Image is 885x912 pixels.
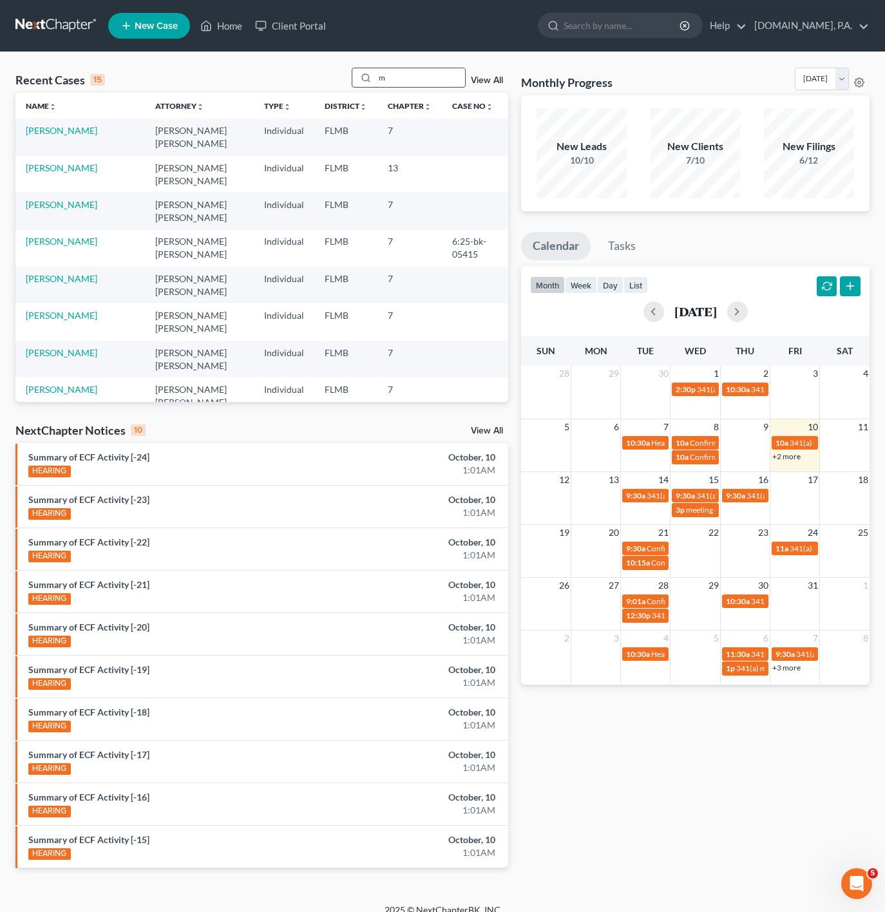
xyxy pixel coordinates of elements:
span: 10:30a [726,596,750,606]
td: 7 [377,341,442,377]
i: unfold_more [49,103,57,111]
td: 7 [377,303,442,340]
span: 341(a) meeting [736,663,787,673]
span: 4 [862,366,870,381]
td: [PERSON_NAME] [PERSON_NAME] [145,267,254,303]
span: 19 [558,525,571,540]
div: 1:01AM [348,846,495,859]
button: day [597,276,623,294]
td: FLMB [314,303,377,340]
span: 10 [806,419,819,435]
a: Nameunfold_more [26,101,57,111]
div: HEARING [28,721,71,732]
td: 6:25-bk-05415 [442,230,508,267]
span: 2:30p [676,385,696,394]
i: unfold_more [283,103,291,111]
span: 10:30a [726,385,750,394]
span: 8 [712,419,720,435]
a: [PERSON_NAME] [26,347,97,358]
div: October, 10 [348,536,495,549]
span: 9:30a [626,544,645,553]
span: 341(a) meeting [697,385,748,394]
td: FLMB [314,230,377,267]
td: 7 [377,377,442,414]
a: Summary of ECF Activity [-16] [28,792,149,803]
span: Confirmation hearing [647,544,719,553]
a: Client Portal [249,14,332,37]
span: 10a [676,452,689,462]
span: 13 [607,472,620,488]
td: 7 [377,119,442,155]
div: October, 10 [348,791,495,804]
td: [PERSON_NAME] [PERSON_NAME] [145,377,254,414]
div: October, 10 [348,663,495,676]
span: Tue [637,345,654,356]
span: 10:30a [626,649,650,659]
div: NextChapter Notices [15,423,146,438]
td: Individual [254,341,314,377]
span: 1 [712,366,720,381]
div: New Clients [651,139,741,154]
span: Confirmation Hearing [690,452,764,462]
span: 7 [812,631,819,646]
td: 7 [377,230,442,267]
i: unfold_more [486,103,493,111]
span: 5 [712,631,720,646]
div: Recent Cases [15,72,105,88]
td: [PERSON_NAME] [PERSON_NAME] [145,119,254,155]
span: 3 [812,366,819,381]
span: Sun [537,345,555,356]
a: Summary of ECF Activity [-17] [28,749,149,760]
span: 5 [563,419,571,435]
td: [PERSON_NAME] [PERSON_NAME] [145,341,254,377]
span: 10a [776,438,788,448]
span: meeting of creditors [686,505,754,515]
span: 341(a) meeting [647,491,698,500]
span: 4 [662,631,670,646]
td: Individual [254,119,314,155]
div: 1:01AM [348,506,495,519]
div: October, 10 [348,621,495,634]
div: HEARING [28,551,71,562]
div: October, 10 [348,748,495,761]
span: 9:30a [726,491,745,500]
button: list [623,276,648,294]
span: 28 [558,366,571,381]
span: 341(a) meeting [696,491,747,500]
span: Hearing [651,438,678,448]
button: week [565,276,597,294]
a: [PERSON_NAME] [26,162,97,173]
td: 7 [377,267,442,303]
div: 10/10 [537,154,627,167]
div: New Leads [537,139,627,154]
span: 341(a) meeting [652,611,703,620]
span: Hearing [651,649,678,659]
input: Search by name... [375,68,465,87]
span: 341(a) meeting [790,544,841,553]
span: Confirmation hearing [690,438,763,448]
td: Individual [254,377,314,414]
span: 20 [607,525,620,540]
i: unfold_more [424,103,432,111]
a: Attorneyunfold_more [155,101,204,111]
td: FLMB [314,377,377,414]
a: Case Nounfold_more [452,101,493,111]
div: 7/10 [651,154,741,167]
td: FLMB [314,119,377,155]
span: 12:30p [626,611,651,620]
a: Calendar [521,232,591,260]
td: Individual [254,267,314,303]
a: [PERSON_NAME] [26,273,97,284]
i: unfold_more [359,103,367,111]
span: 12 [558,472,571,488]
iframe: Intercom live chat [841,868,872,899]
div: 1:01AM [348,549,495,562]
span: Mon [585,345,607,356]
a: Summary of ECF Activity [-15] [28,834,149,845]
span: 22 [707,525,720,540]
td: 13 [377,156,442,193]
td: Individual [254,230,314,267]
a: Summary of ECF Activity [-20] [28,622,149,632]
span: 16 [757,472,770,488]
a: Tasks [596,232,647,260]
